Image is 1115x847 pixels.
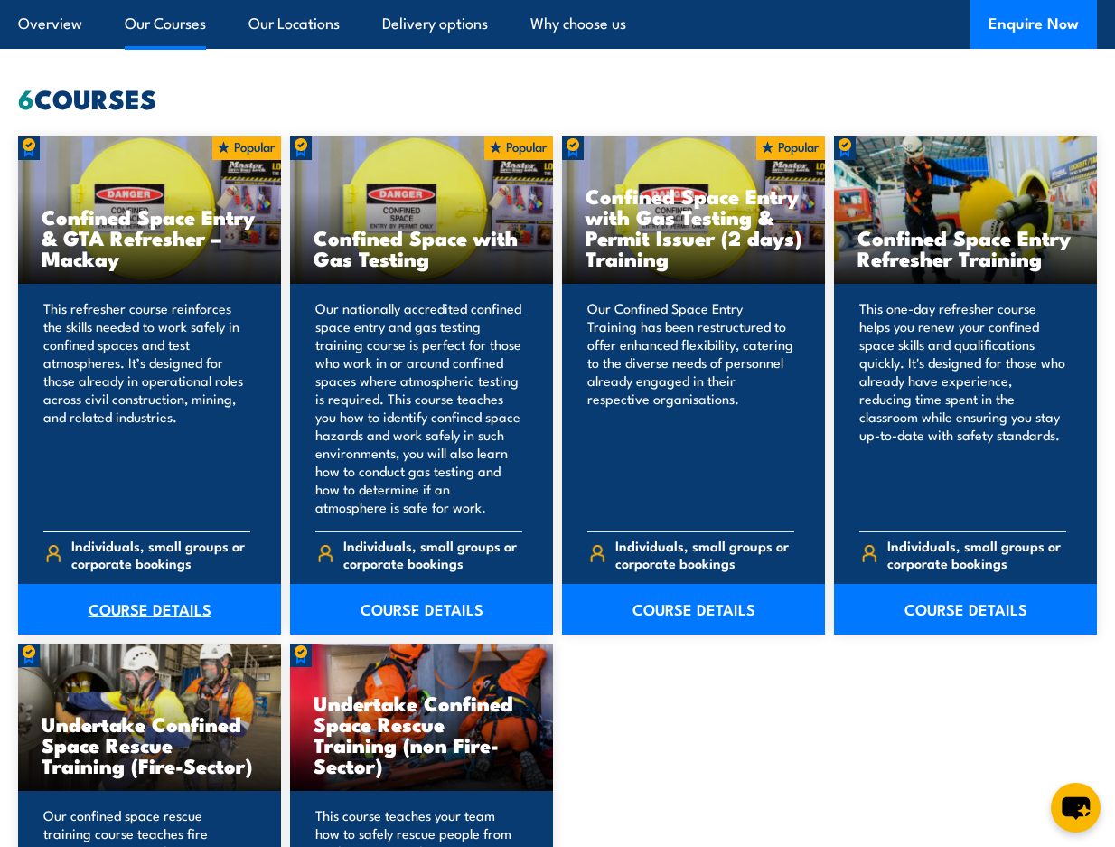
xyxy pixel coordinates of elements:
p: Our nationally accredited confined space entry and gas testing training course is perfect for tho... [315,299,522,516]
p: This refresher course reinforces the skills needed to work safely in confined spaces and test atm... [43,299,250,516]
span: Individuals, small groups or corporate bookings [887,537,1067,571]
h3: Confined Space Entry Refresher Training [857,227,1073,268]
h3: Confined Space Entry & GTA Refresher – Mackay [42,206,258,268]
h3: Undertake Confined Space Rescue Training (non Fire-Sector) [314,692,529,776]
button: chat-button [1051,783,1101,833]
strong: 6 [18,78,34,118]
p: This one-day refresher course helps you renew your confined space skills and qualifications quick... [859,299,1066,516]
span: Individuals, small groups or corporate bookings [615,537,795,571]
p: Our Confined Space Entry Training has been restructured to offer enhanced flexibility, catering t... [587,299,794,516]
a: COURSE DETAILS [834,584,1097,635]
span: Individuals, small groups or corporate bookings [71,537,251,571]
h3: Undertake Confined Space Rescue Training (Fire-Sector) [42,713,258,776]
a: COURSE DETAILS [18,584,281,635]
h3: Confined Space with Gas Testing [314,227,529,268]
a: COURSE DETAILS [562,584,825,635]
span: Individuals, small groups or corporate bookings [343,537,523,571]
h3: Confined Space Entry with Gas Testing & Permit Issuer (2 days) Training [586,185,801,268]
a: COURSE DETAILS [290,584,553,635]
h2: COURSES [18,86,1097,110]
